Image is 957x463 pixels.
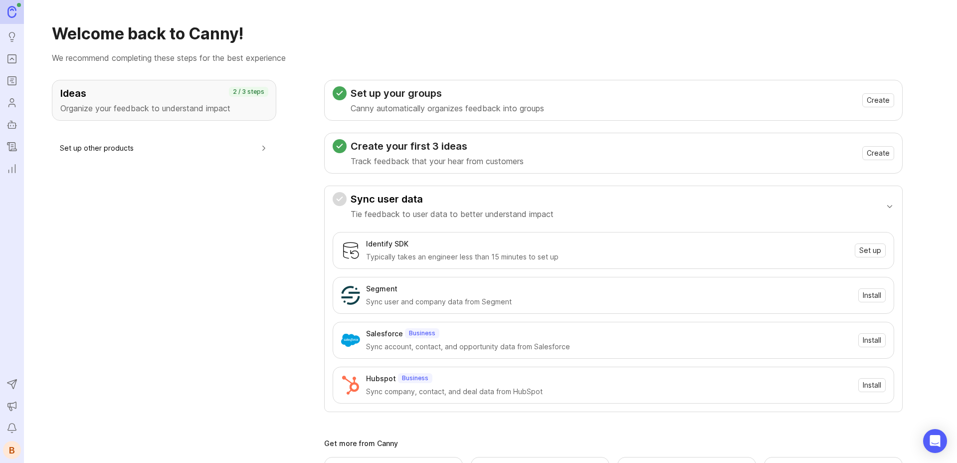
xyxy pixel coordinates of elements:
button: B [3,441,21,459]
button: Notifications [3,419,21,437]
div: Hubspot [366,373,396,384]
div: Open Intercom Messenger [923,429,947,453]
p: We recommend completing these steps for the best experience [52,52,929,64]
a: Changelog [3,138,21,156]
button: Set up [855,243,886,257]
span: Create [867,148,890,158]
h3: Ideas [60,86,268,100]
a: Roadmaps [3,72,21,90]
div: Sync company, contact, and deal data from HubSpot [366,386,852,397]
button: Create [862,93,894,107]
div: Identify SDK [366,238,408,249]
span: Set up [859,245,881,255]
a: Users [3,94,21,112]
a: Portal [3,50,21,68]
div: Typically takes an engineer less than 15 minutes to set up [366,251,849,262]
button: Set up other products [60,137,268,159]
button: Send to Autopilot [3,375,21,393]
span: Create [867,95,890,105]
div: Sync user and company data from Segment [366,296,852,307]
div: Get more from Canny [324,440,903,447]
button: Create [862,146,894,160]
span: Install [863,380,881,390]
a: Reporting [3,160,21,178]
p: Business [402,374,428,382]
img: Canny Home [7,6,16,17]
button: Announcements [3,397,21,415]
img: Identify SDK [341,241,360,260]
h1: Welcome back to Canny! [52,24,929,44]
button: Sync user dataTie feedback to user data to better understand impact [333,186,894,226]
button: Install [858,378,886,392]
img: Hubspot [341,376,360,395]
div: Segment [366,283,397,294]
h3: Set up your groups [351,86,544,100]
h3: Sync user data [351,192,554,206]
h3: Create your first 3 ideas [351,139,524,153]
button: Install [858,288,886,302]
p: Tie feedback to user data to better understand impact [351,208,554,220]
button: IdeasOrganize your feedback to understand impact2 / 3 steps [52,80,276,121]
img: Salesforce [341,331,360,350]
p: Canny automatically organizes feedback into groups [351,102,544,114]
img: Segment [341,286,360,305]
a: Autopilot [3,116,21,134]
p: Business [409,329,435,337]
button: Install [858,333,886,347]
div: Sync user dataTie feedback to user data to better understand impact [333,226,894,412]
div: Salesforce [366,328,403,339]
a: Ideas [3,28,21,46]
div: Sync account, contact, and opportunity data from Salesforce [366,341,852,352]
span: Install [863,335,881,345]
span: Install [863,290,881,300]
p: 2 / 3 steps [233,88,264,96]
p: Track feedback that your hear from customers [351,155,524,167]
p: Organize your feedback to understand impact [60,102,268,114]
